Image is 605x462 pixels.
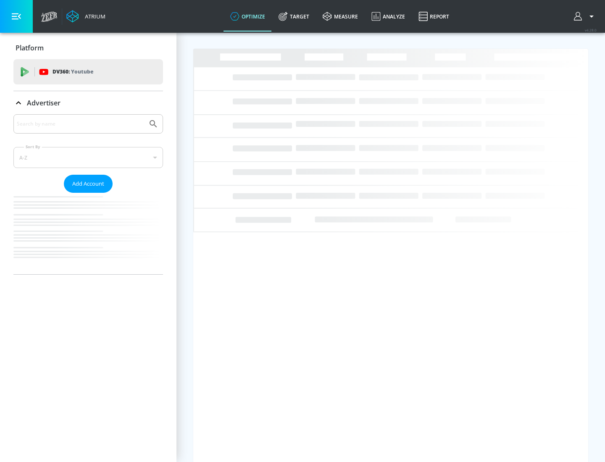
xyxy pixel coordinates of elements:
[13,91,163,115] div: Advertiser
[316,1,365,31] a: measure
[82,13,105,20] div: Atrium
[72,179,104,189] span: Add Account
[585,28,597,32] span: v 4.28.0
[64,175,113,193] button: Add Account
[13,59,163,84] div: DV360: Youtube
[13,193,163,274] nav: list of Advertiser
[13,147,163,168] div: A-Z
[27,98,60,108] p: Advertiser
[17,118,144,129] input: Search by name
[13,36,163,60] div: Platform
[71,67,93,76] p: Youtube
[53,67,93,76] p: DV360:
[365,1,412,31] a: Analyze
[24,144,42,150] label: Sort By
[66,10,105,23] a: Atrium
[224,1,272,31] a: optimize
[412,1,456,31] a: Report
[272,1,316,31] a: Target
[13,114,163,274] div: Advertiser
[16,43,44,52] p: Platform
